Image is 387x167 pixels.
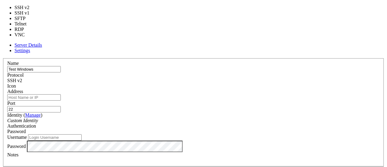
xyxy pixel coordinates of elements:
[7,94,61,101] input: Host Name or IP
[7,118,380,123] div: Custom Identity
[7,78,22,83] span: SSH v2
[7,123,36,129] label: Authentication
[25,112,41,118] a: Manage
[15,5,35,10] li: SSH v2
[7,72,24,78] label: Protocol
[15,21,35,27] li: Telnet
[7,129,26,134] span: Password
[7,83,16,89] label: Icon
[7,78,380,83] div: SSH v2
[24,112,42,118] span: ( )
[7,129,380,134] div: Password
[7,143,26,149] label: Password
[28,134,82,141] input: Login Username
[15,27,35,32] li: RDP
[15,16,35,21] li: SFTP
[7,89,23,94] label: Address
[7,106,61,112] input: Port Number
[7,61,19,66] label: Name
[15,32,35,38] li: VNC
[15,10,35,16] li: SSH v1
[15,48,30,53] a: Settings
[7,112,42,118] label: Identity
[7,66,61,72] input: Server Name
[15,42,42,48] a: Server Details
[7,135,27,140] label: Username
[7,152,18,157] label: Notes
[7,118,38,123] i: Custom Identity
[7,101,15,106] label: Port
